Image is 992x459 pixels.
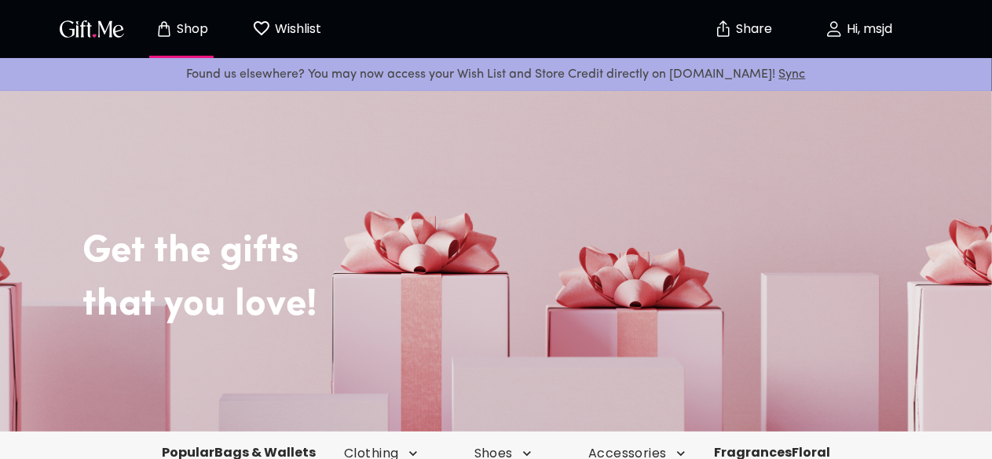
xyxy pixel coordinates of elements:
[779,68,806,81] a: Sync
[243,4,330,54] button: Wishlist page
[844,23,893,36] p: Hi, msjd
[174,23,209,36] p: Shop
[82,282,980,328] h2: that you love!
[271,19,321,39] p: Wishlist
[82,182,980,275] h2: Get the gifts
[716,2,771,56] button: Share
[13,64,979,85] p: Found us elsewhere? You may now access your Wish List and Store Credit directly on [DOMAIN_NAME]!
[714,20,733,38] img: secure
[733,23,773,36] p: Share
[57,17,127,40] img: GiftMe Logo
[138,4,225,54] button: Store page
[55,20,129,38] button: GiftMe Logo
[780,4,937,54] button: Hi, msjd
